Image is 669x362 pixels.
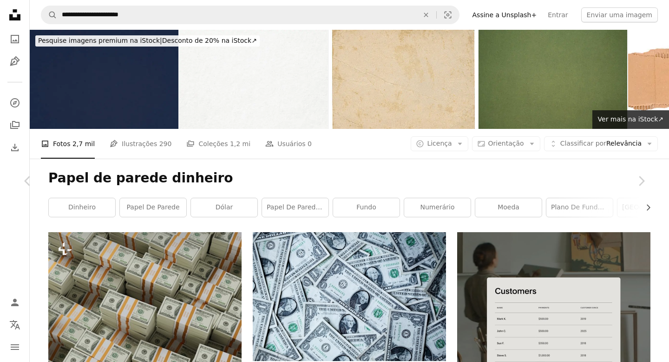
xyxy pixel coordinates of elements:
button: Pesquise na Unsplash [41,6,57,24]
img: 1 Notas de dólar americano [253,232,446,361]
a: fundo [333,198,400,217]
a: Fotos [6,30,24,48]
div: Desconto de 20% na iStock ↗ [35,35,260,47]
a: Assine a Unsplash+ [467,7,543,22]
button: Idioma [6,315,24,334]
img: fundo de papel branco, textura de papelão fibroso para scrapbooking [179,30,328,129]
a: moeda [475,198,542,217]
a: Entrar [542,7,573,22]
img: Manuscrito de papel velho isolado no fundo branco [329,30,478,129]
span: 290 [159,139,172,149]
span: Relevância [560,139,642,148]
img: Green Paper Background [479,30,627,129]
a: papel de parede do carro [262,198,328,217]
span: Licença [427,140,452,147]
h1: Papel de parede dinheiro [48,170,650,187]
a: Coleções 1,2 mi [186,129,250,159]
span: Pesquise imagens premium na iStock | [38,37,162,44]
button: Licença [411,136,468,151]
a: Pesquise imagens premium na iStock|Desconto de 20% na iStock↗ [30,30,265,52]
a: Ilustrações 290 [110,129,171,159]
a: papel de parede [120,198,186,217]
a: dólar [191,198,257,217]
img: Blue paper background [30,30,178,129]
button: Limpar [416,6,436,24]
button: Classificar porRelevância [544,136,658,151]
span: Classificar por [560,140,606,147]
span: Orientação [488,140,524,147]
a: Próximo [613,136,669,226]
a: Entrar / Cadastrar-se [6,293,24,312]
form: Pesquise conteúdo visual em todo o site [41,6,459,24]
a: dinheiro [49,198,115,217]
a: numerário [404,198,471,217]
a: 1 Notas de dólar americano [253,292,446,301]
a: Ver mais na iStock↗ [592,110,669,129]
button: Pesquisa visual [437,6,459,24]
a: Explorar [6,94,24,112]
span: 0 [308,139,312,149]
a: Ilustrações [6,52,24,71]
a: muito dinheiro empilhado um em cima do outro [48,301,242,309]
a: Usuários 0 [265,129,312,159]
span: Ver mais na iStock ↗ [598,115,663,123]
button: Enviar uma imagem [581,7,658,22]
button: Orientação [472,136,540,151]
button: Menu [6,338,24,356]
a: Coleções [6,116,24,134]
span: 1,2 mi [230,139,250,149]
a: plano de fundo dinheiro [546,198,613,217]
